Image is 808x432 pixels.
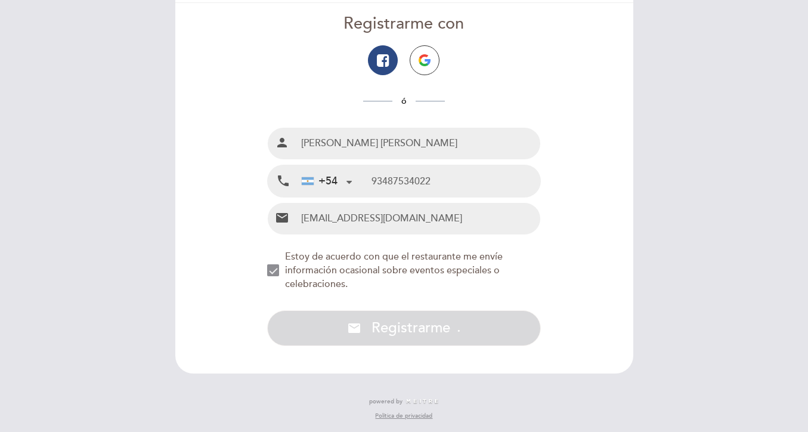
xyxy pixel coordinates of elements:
div: Argentina: +54 [297,166,357,196]
button: email Registrarme [267,310,541,346]
a: powered by [369,397,439,406]
span: Registrarme [372,319,450,337]
i: local_phone [276,174,290,189]
i: person [275,135,289,150]
input: Nombre y Apellido [296,128,540,159]
div: Registrarme con [267,13,541,36]
i: email [275,211,289,225]
input: Teléfono Móvil [372,165,540,197]
span: Estoy de acuerdo con que el restaurante me envíe información ocasional sobre eventos especiales o... [285,251,503,290]
a: Política de privacidad [375,412,432,420]
img: icon-google.png [419,54,431,66]
input: Email [296,203,540,234]
span: powered by [369,397,403,406]
div: +54 [302,174,338,189]
img: MEITRE [405,399,439,405]
span: ó [392,96,416,106]
md-checkbox: NEW_MODAL_AGREE_RESTAURANT_SEND_OCCASIONAL_INFO [267,250,541,291]
i: email [347,321,361,335]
